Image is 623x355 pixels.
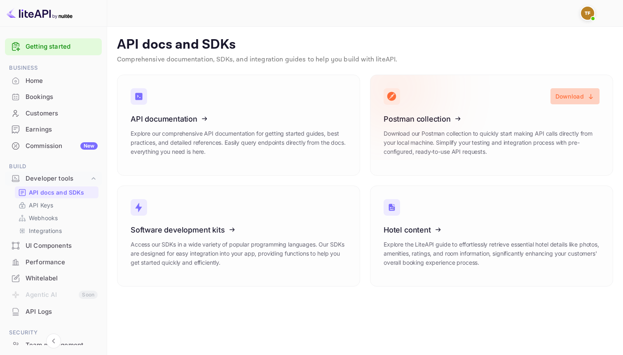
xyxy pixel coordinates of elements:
[5,138,102,154] div: CommissionNew
[18,226,95,235] a: Integrations
[29,188,84,197] p: API docs and SDKs
[131,129,347,156] p: Explore our comprehensive API documentation for getting started guides, best practices, and detai...
[581,7,594,20] img: Tahir Fazal
[18,214,95,222] a: Webhooks
[5,172,102,186] div: Developer tools
[117,37,613,53] p: API docs and SDKs
[26,174,89,183] div: Developer tools
[15,212,98,224] div: Webhooks
[5,122,102,138] div: Earnings
[15,225,98,237] div: Integrations
[5,238,102,254] div: UI Components
[384,240,600,267] p: Explore the LiteAPI guide to effortlessly retrieve essential hotel details like photos, amenities...
[384,226,600,234] h3: Hotel content
[5,254,102,270] a: Performance
[5,254,102,270] div: Performance
[5,304,102,319] a: API Logs
[15,199,98,211] div: API Keys
[26,125,98,134] div: Earnings
[370,186,613,287] a: Hotel contentExplore the LiteAPI guide to effortlessly retrieve essential hotel details like phot...
[26,307,98,317] div: API Logs
[26,258,98,267] div: Performance
[26,42,98,52] a: Getting started
[5,270,102,286] a: Whitelabel
[131,115,347,123] h3: API documentation
[5,38,102,55] div: Getting started
[5,73,102,88] a: Home
[117,75,360,176] a: API documentationExplore our comprehensive API documentation for getting started guides, best pra...
[5,89,102,104] a: Bookings
[5,138,102,153] a: CommissionNew
[26,241,98,251] div: UI Components
[131,240,347,267] p: Access our SDKs in a wide variety of popular programming languages. Our SDKs are designed for eas...
[550,88,600,104] button: Download
[5,122,102,137] a: Earnings
[80,142,98,150] div: New
[26,274,98,283] div: Whitelabel
[26,92,98,102] div: Bookings
[5,238,102,253] a: UI Components
[5,270,102,287] div: Whitelabel
[26,341,98,350] div: Team management
[5,328,102,337] span: Security
[117,186,360,287] a: Software development kitsAccess our SDKs in a wide variety of popular programming languages. Our ...
[5,304,102,320] div: API Logs
[131,226,347,234] h3: Software development kits
[46,334,61,348] button: Collapse navigation
[5,89,102,105] div: Bookings
[29,214,58,222] p: Webhooks
[5,106,102,121] a: Customers
[7,7,73,20] img: LiteAPI logo
[26,76,98,86] div: Home
[29,226,62,235] p: Integrations
[18,201,95,209] a: API Keys
[5,63,102,73] span: Business
[18,188,95,197] a: API docs and SDKs
[15,186,98,198] div: API docs and SDKs
[29,201,53,209] p: API Keys
[5,73,102,89] div: Home
[26,141,98,151] div: Commission
[5,162,102,171] span: Build
[5,337,102,353] a: Team management
[117,55,613,65] p: Comprehensive documentation, SDKs, and integration guides to help you build with liteAPI.
[5,106,102,122] div: Customers
[26,109,98,118] div: Customers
